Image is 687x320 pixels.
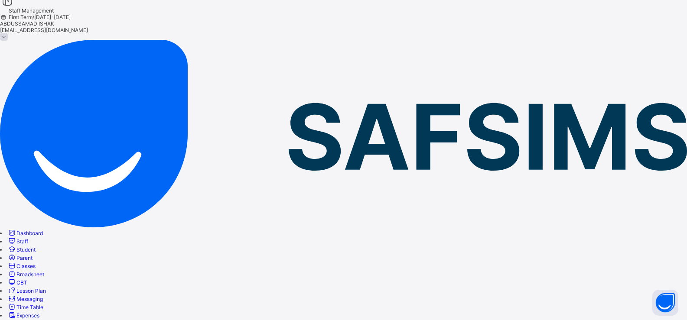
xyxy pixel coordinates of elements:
a: Parent [7,255,33,261]
span: Staff [16,238,28,245]
a: Dashboard [7,230,43,236]
a: Staff [7,238,28,245]
button: Open asap [652,290,678,316]
a: CBT [7,279,27,286]
span: Time Table [16,304,43,310]
span: Student [16,246,36,253]
span: Expenses [16,312,39,319]
a: Classes [7,263,36,269]
span: Messaging [16,296,43,302]
span: Lesson Plan [16,288,46,294]
span: Parent [16,255,33,261]
span: Staff Management [9,7,54,14]
span: CBT [16,279,27,286]
a: Student [7,246,36,253]
a: Lesson Plan [7,288,46,294]
a: Broadsheet [7,271,44,278]
span: Classes [16,263,36,269]
a: Time Table [7,304,43,310]
a: Messaging [7,296,43,302]
span: Dashboard [16,230,43,236]
a: Expenses [7,312,39,319]
span: Broadsheet [16,271,44,278]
